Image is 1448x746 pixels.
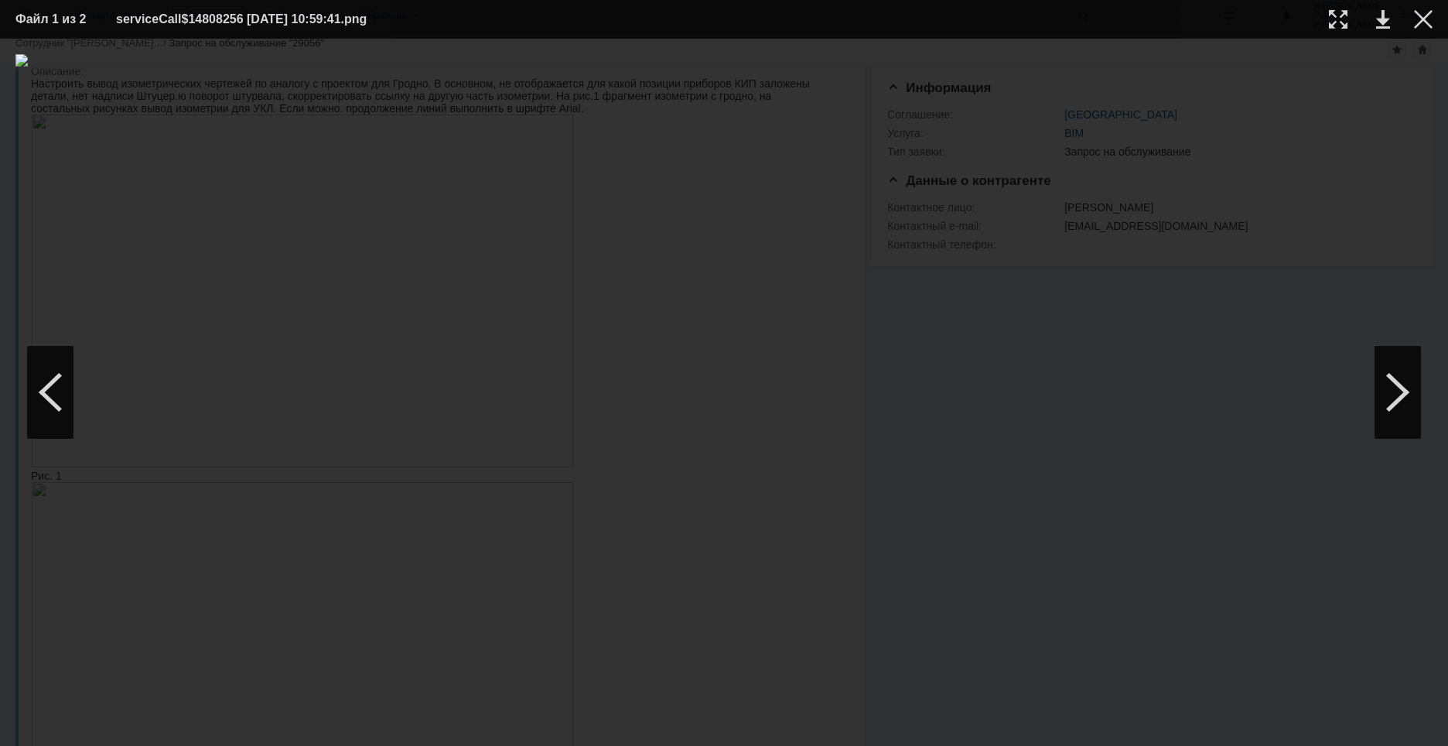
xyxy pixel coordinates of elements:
div: Следующий файл [1375,346,1421,439]
div: Файл 1 из 2 [15,13,93,26]
img: download [15,54,1433,731]
div: Закрыть окно (Esc) [1414,10,1433,29]
div: Предыдущий файл [27,346,73,439]
div: Увеличить масштаб [1329,10,1347,29]
div: serviceCall$14808256 [DATE] 10:59:41.png [116,10,405,29]
div: Скачать файл [1376,10,1390,29]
